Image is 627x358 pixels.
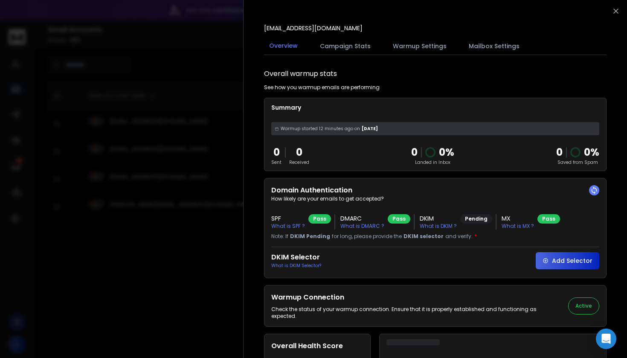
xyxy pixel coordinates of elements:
h3: DMARC [340,214,384,223]
h2: Overall Health Score [271,341,363,351]
button: Campaign Stats [315,37,376,55]
p: 0 [411,146,418,159]
p: What is MX ? [502,223,534,230]
p: Note: If for long, please provide the and verify. [271,233,599,240]
p: 0 % [439,146,454,159]
button: Overview [264,36,303,56]
span: DKIM selector [403,233,444,240]
p: [EMAIL_ADDRESS][DOMAIN_NAME] [264,24,363,32]
button: Mailbox Settings [464,37,525,55]
p: What is DKIM ? [420,223,457,230]
p: 0 % [584,146,599,159]
h3: SPF [271,214,305,223]
div: Pass [388,214,410,224]
h3: DKIM [420,214,457,223]
span: Warmup started 12 minutes ago on [281,125,360,132]
h2: Domain Authentication [271,185,599,195]
p: 0 [289,146,309,159]
h2: Warmup Connection [271,292,558,303]
p: How likely are your emails to get accepted? [271,195,599,202]
p: 0 [271,146,282,159]
div: Open Intercom Messenger [596,329,616,349]
span: DKIM Pending [290,233,330,240]
p: Check the status of your warmup connection. Ensure that it is properly established and functionin... [271,306,558,320]
p: What is DKIM Selector? [271,262,321,269]
p: What is DMARC ? [340,223,384,230]
div: Pending [460,214,492,224]
p: Landed in Inbox [411,159,454,166]
div: [DATE] [271,122,599,135]
h1: Overall warmup stats [264,69,337,79]
button: Add Selector [536,252,599,269]
div: Pass [308,214,331,224]
h3: MX [502,214,534,223]
p: Saved from Spam [556,159,599,166]
p: Received [289,159,309,166]
button: Warmup Settings [388,37,452,55]
p: What is SPF ? [271,223,305,230]
p: Summary [271,103,599,112]
strong: 0 [556,145,563,159]
h2: DKIM Selector [271,252,321,262]
p: Sent [271,159,282,166]
p: See how you warmup emails are performing [264,84,380,91]
div: Pass [537,214,560,224]
button: Active [568,297,599,314]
